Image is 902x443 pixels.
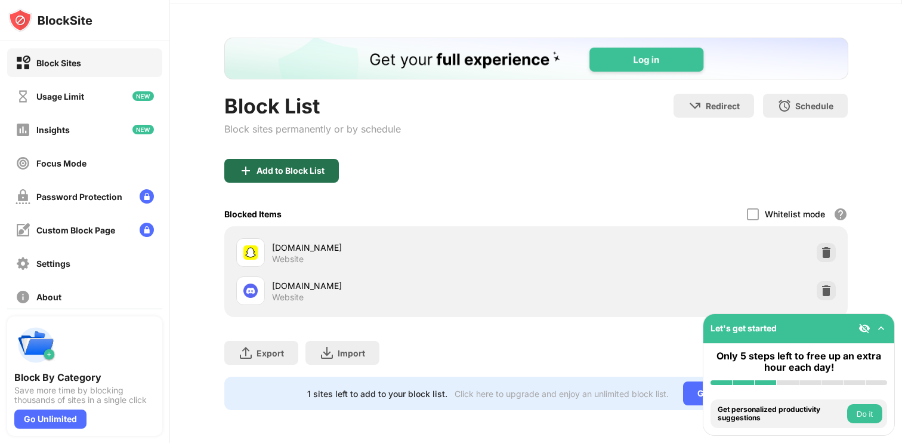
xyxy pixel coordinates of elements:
img: omni-setup-toggle.svg [875,322,887,334]
div: Schedule [795,101,833,111]
div: Go Unlimited [683,382,765,405]
div: Website [272,292,304,303]
div: Custom Block Page [36,225,115,235]
div: Only 5 steps left to free up an extra hour each day! [711,350,887,373]
img: insights-off.svg [16,122,30,137]
div: Usage Limit [36,91,84,101]
img: new-icon.svg [132,91,154,101]
div: Block Sites [36,58,81,68]
div: Insights [36,125,70,135]
div: Click here to upgrade and enjoy an unlimited block list. [455,389,669,399]
img: settings-off.svg [16,256,30,271]
div: Blocked Items [224,209,282,219]
div: Whitelist mode [765,209,825,219]
div: Focus Mode [36,158,87,168]
div: Block List [224,94,401,118]
div: Import [338,348,365,358]
img: favicons [243,245,258,260]
div: Save more time by blocking thousands of sites in a single click [14,386,155,405]
div: [DOMAIN_NAME] [272,279,536,292]
img: about-off.svg [16,290,30,304]
div: Website [272,254,304,264]
div: Let's get started [711,323,777,333]
img: lock-menu.svg [140,223,154,237]
img: new-icon.svg [132,125,154,134]
img: focus-off.svg [16,156,30,171]
div: Get personalized productivity suggestions [718,405,844,423]
div: Settings [36,259,70,269]
div: Redirect [706,101,740,111]
img: password-protection-off.svg [16,189,30,204]
div: About [36,292,61,302]
img: customize-block-page-off.svg [16,223,30,238]
div: 1 sites left to add to your block list. [307,389,447,399]
button: Do it [847,404,882,423]
img: push-categories.svg [14,324,57,367]
iframe: Banner [224,38,848,79]
div: Go Unlimited [14,410,87,429]
div: [DOMAIN_NAME] [272,241,536,254]
div: Block sites permanently or by schedule [224,123,401,135]
div: Block By Category [14,371,155,383]
img: eye-not-visible.svg [858,322,870,334]
img: block-on.svg [16,56,30,70]
img: favicons [243,284,258,298]
img: logo-blocksite.svg [8,8,92,32]
img: time-usage-off.svg [16,89,30,104]
div: Export [257,348,284,358]
img: lock-menu.svg [140,189,154,204]
div: Password Protection [36,192,122,202]
div: Add to Block List [257,166,325,176]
